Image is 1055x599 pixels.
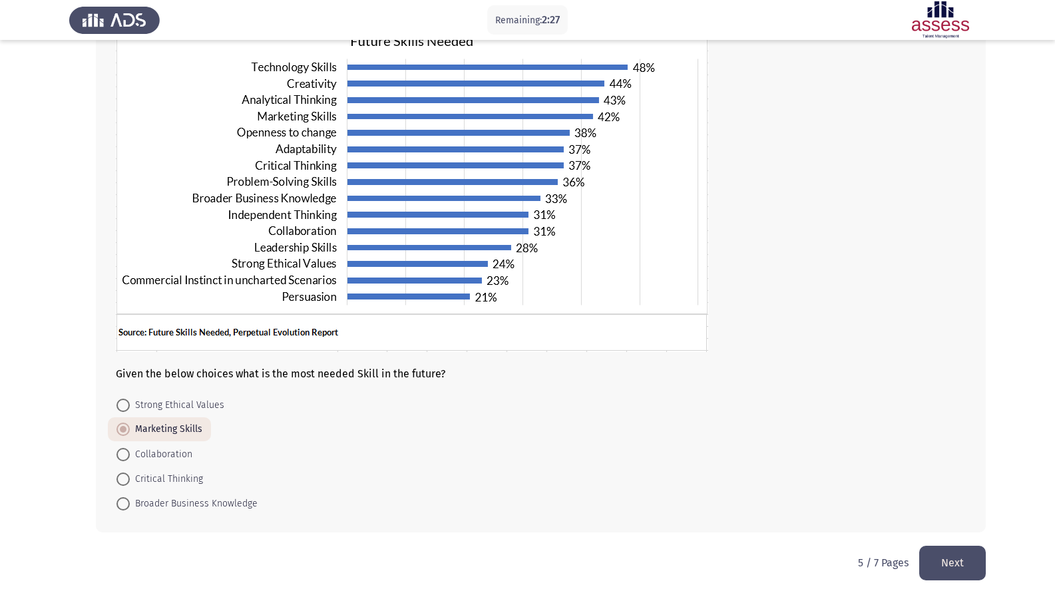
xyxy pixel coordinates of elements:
span: Broader Business Knowledge [130,496,258,512]
div: Given the below choices what is the most needed Skill in the future? [116,25,966,380]
img: Assess Talent Management logo [69,1,160,39]
span: Critical Thinking [130,471,203,487]
span: Marketing Skills [130,421,202,437]
img: Assessment logo of Assessment En (Focus & 16PD) [895,1,986,39]
p: Remaining: [495,12,560,29]
button: load next page [919,546,986,580]
p: 5 / 7 Pages [858,556,909,569]
span: Collaboration [130,447,192,463]
img: RU5fUk5DXzMwLnBuZzE2OTEzMTM0MjU2NTA=.png [116,25,708,352]
span: 2:27 [542,13,560,26]
span: Strong Ethical Values [130,397,224,413]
